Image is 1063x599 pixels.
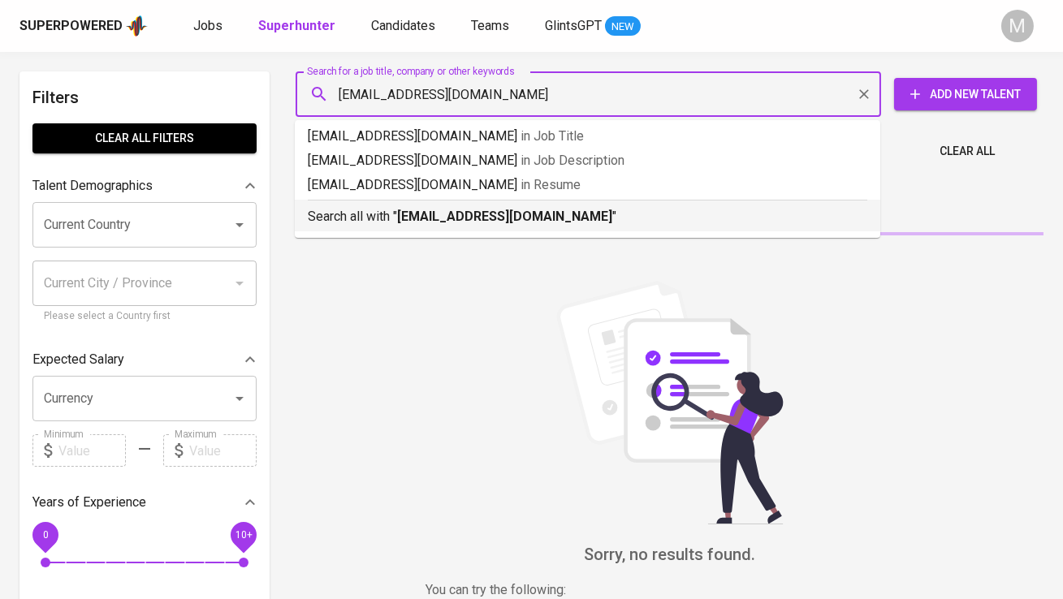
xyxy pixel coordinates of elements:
button: Clear All filters [32,123,257,153]
div: Expected Salary [32,343,257,376]
button: Clear [853,83,875,106]
a: Jobs [193,16,226,37]
p: [EMAIL_ADDRESS][DOMAIN_NAME] [308,175,867,195]
div: Talent Demographics [32,170,257,202]
span: 10+ [235,529,252,541]
span: Clear All filters [45,128,244,149]
div: Superpowered [19,17,123,36]
b: Superhunter [258,18,335,33]
button: Open [228,213,251,236]
img: app logo [126,14,148,38]
span: Teams [471,18,509,33]
h6: Filters [32,84,257,110]
button: Add New Talent [894,78,1037,110]
div: Years of Experience [32,486,257,519]
p: Search all with " " [308,207,867,226]
span: in Job Description [521,153,624,168]
img: file_searching.svg [548,281,792,524]
p: [EMAIL_ADDRESS][DOMAIN_NAME] [308,151,867,170]
p: Years of Experience [32,493,146,512]
p: Please select a Country first [44,308,245,325]
input: Value [189,434,257,467]
span: Candidates [371,18,435,33]
button: Clear All [933,136,1001,166]
a: Superpoweredapp logo [19,14,148,38]
span: Clear All [940,141,995,162]
span: in Job Title [521,128,584,144]
span: in Resume [521,177,581,192]
span: NEW [605,19,641,35]
h6: Sorry, no results found. [296,541,1044,567]
a: GlintsGPT NEW [545,16,641,37]
p: Talent Demographics [32,176,153,196]
span: Jobs [193,18,223,33]
div: M [1001,10,1034,42]
button: Open [228,387,251,410]
span: Add New Talent [907,84,1024,105]
p: [EMAIL_ADDRESS][DOMAIN_NAME] [308,127,867,146]
input: Value [58,434,126,467]
a: Candidates [371,16,439,37]
a: Teams [471,16,512,37]
span: 0 [42,529,48,541]
p: Expected Salary [32,350,124,369]
span: GlintsGPT [545,18,602,33]
b: [EMAIL_ADDRESS][DOMAIN_NAME] [397,209,612,224]
a: Superhunter [258,16,339,37]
